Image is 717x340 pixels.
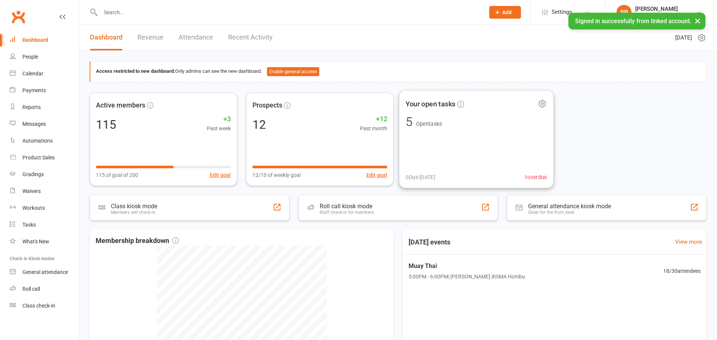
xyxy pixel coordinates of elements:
div: Rising Sun Martial Arts [635,12,688,19]
a: What's New [10,233,79,250]
span: Prospects [252,100,282,111]
button: Enable general access [267,67,319,76]
div: People [22,54,38,60]
a: Product Sales [10,149,79,166]
a: People [10,49,79,65]
div: Product Sales [22,155,55,160]
div: Gradings [22,171,44,177]
a: Attendance [179,25,213,50]
span: Settings [552,4,572,21]
div: General attendance kiosk mode [528,203,611,210]
div: Staff check-in for members [320,210,374,215]
div: What's New [22,238,49,244]
a: Class kiosk mode [10,297,79,314]
span: +12 [360,114,387,125]
div: Workouts [22,205,45,211]
span: 12/10 of weekly goal [252,171,301,179]
a: Calendar [10,65,79,82]
span: Membership breakdown [96,235,179,246]
a: Roll call [10,281,79,297]
a: Gradings [10,166,79,183]
div: [PERSON_NAME] [635,6,688,12]
span: 115 of goal of 200 [96,171,138,179]
div: Class check-in [22,303,55,309]
span: 5:00PM - 6:00PM | [PERSON_NAME] | RSMA Hombu [409,272,525,281]
a: Payments [10,82,79,99]
div: Class kiosk mode [111,203,157,210]
a: Workouts [10,200,79,216]
div: 115 [96,119,116,131]
button: × [691,13,704,29]
a: Messages [10,116,79,132]
button: Add [489,6,521,19]
a: Waivers [10,183,79,200]
div: General attendance [22,269,68,275]
span: [DATE] [675,33,692,42]
a: Reports [10,99,79,116]
a: Tasks [10,216,79,233]
div: Dashboard [22,37,48,43]
a: Recent Activity [228,25,273,50]
a: Clubworx [9,7,28,26]
h3: [DATE] events [403,235,456,249]
div: SP [617,5,631,20]
span: Muay Thai [409,261,525,271]
a: General attendance kiosk mode [10,264,79,281]
div: Roll call [22,286,40,292]
div: Calendar [22,71,43,77]
input: Search... [98,7,479,18]
span: Past month [360,124,387,132]
div: 12 [252,119,266,131]
a: Automations [10,132,79,149]
div: Automations [22,138,53,144]
button: Edit goal [366,171,387,179]
a: Revenue [137,25,164,50]
div: Roll call kiosk mode [320,203,374,210]
a: View more [675,237,702,246]
span: 1 overdue [524,172,547,181]
span: +3 [207,114,231,125]
span: 18 / 30 attendees [663,267,701,275]
div: Payments [22,87,46,93]
div: 5 [406,116,413,128]
span: Open tasks [416,121,442,127]
span: Past week [207,124,231,132]
span: Signed in successfully from linked account. [575,18,691,25]
div: Messages [22,121,46,127]
span: Active members [96,100,145,111]
a: Dashboard [90,25,122,50]
button: Edit goal [210,171,231,179]
strong: Access restricted to new dashboard: [96,68,175,74]
span: Add [502,9,512,15]
div: Great for the front desk [528,210,611,215]
span: Your open tasks [406,98,455,109]
div: Only admins can see the new dashboard. [96,67,701,76]
a: Dashboard [10,32,79,49]
div: Tasks [22,222,36,228]
div: Waivers [22,188,41,194]
div: Reports [22,104,41,110]
div: Members self check-in [111,210,157,215]
span: 0 Due [DATE] [406,172,435,181]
